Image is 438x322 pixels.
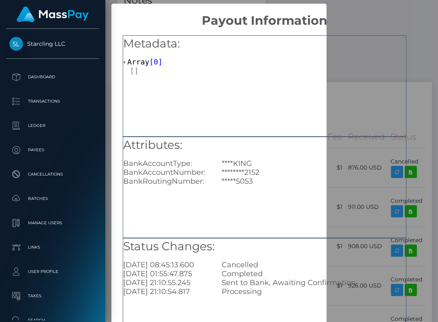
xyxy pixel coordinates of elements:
div: BankRoutingNumber: [117,177,216,186]
div: Processing [216,287,412,296]
h5: Status Changes: [123,238,406,255]
div: [DATE] 01:55:47.875 [117,269,216,278]
p: Transactions [9,95,96,107]
p: Cancellations [9,168,96,180]
div: [DATE] 21:10:55.245 [117,278,216,287]
p: Batches [9,193,96,205]
div: Sent to Bank, Awaiting Confirmation [216,278,412,287]
p: User Profile [9,266,96,278]
div: Cancelled [216,260,412,269]
p: Taxes [9,290,96,302]
p: Manage Users [9,217,96,229]
span: Starcling LLC [6,40,99,47]
span: Array [127,58,149,66]
p: Links [9,241,96,253]
p: Ledger [9,120,96,132]
img: MassPay Logo [17,6,89,22]
span: [ [150,58,154,66]
div: [DATE] 21:10:54.817 [117,287,216,296]
div: BankAccountNumber: [117,168,216,177]
div: BankAccountType: [117,159,216,168]
h5: Metadata: [123,36,406,52]
span: ] [158,58,162,66]
div: Completed [216,269,412,278]
img: Starcling LLC [9,37,23,51]
p: Dashboard [9,71,96,83]
h5: Attributes: [123,137,406,153]
div: [DATE] 08:45:13.600 [117,260,216,269]
p: Payees [9,144,96,156]
span: 0 [154,58,158,66]
h2: Payout Information [111,4,419,28]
